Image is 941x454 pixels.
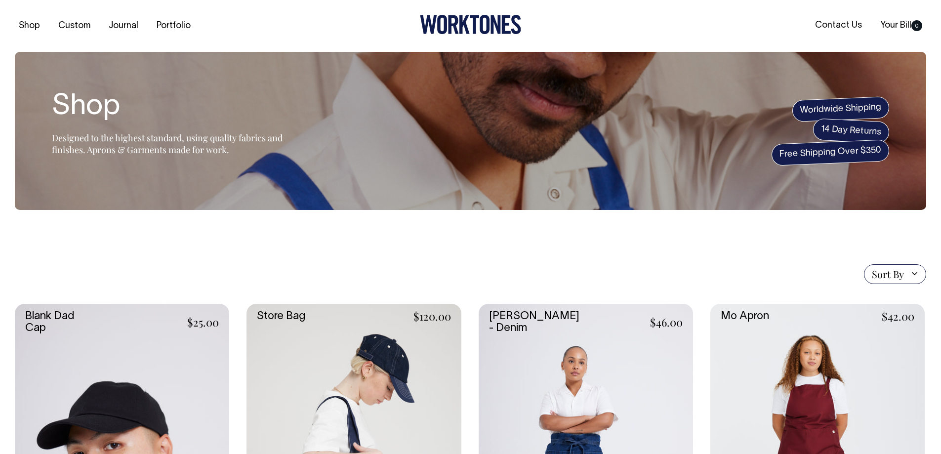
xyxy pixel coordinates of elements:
span: 14 Day Returns [813,118,890,144]
span: Free Shipping Over $350 [771,139,890,166]
a: Your Bill0 [876,17,926,34]
a: Contact Us [811,17,866,34]
span: 0 [911,20,922,31]
a: Custom [54,18,94,34]
span: Designed to the highest standard, using quality fabrics and finishes. Aprons & Garments made for ... [52,132,283,156]
span: Worldwide Shipping [792,96,890,122]
a: Portfolio [153,18,195,34]
a: Journal [105,18,142,34]
a: Shop [15,18,44,34]
h1: Shop [52,91,299,123]
span: Sort By [872,268,904,280]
